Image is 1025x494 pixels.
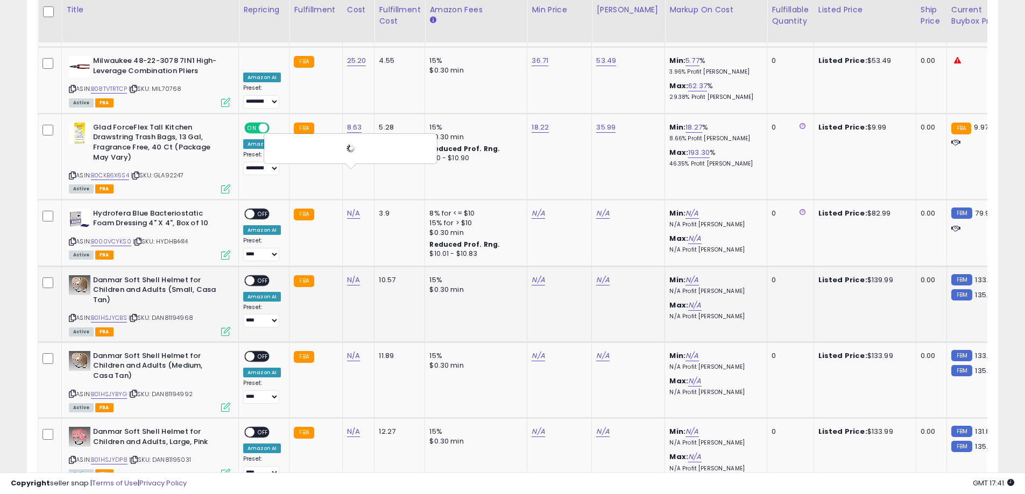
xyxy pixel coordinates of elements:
[347,426,360,437] a: N/A
[243,443,281,453] div: Amazon AI
[255,352,272,361] span: OFF
[669,160,759,168] p: 46.35% Profit [PERSON_NAME]
[69,123,90,144] img: 41DskpbHJCL._SL40_.jpg
[69,469,94,478] span: All listings currently available for purchase on Amazon
[243,292,281,302] div: Amazon AI
[974,122,988,132] span: 9.97
[69,209,230,259] div: ASIN:
[11,478,187,489] div: seller snap | |
[379,4,420,27] div: Fulfillment Cost
[243,4,285,16] div: Repricing
[379,427,416,436] div: 12.27
[69,351,90,371] img: 31G4eo0FPjL._SL40_.jpg
[347,55,366,66] a: 25.20
[139,478,187,488] a: Privacy Policy
[91,84,127,94] a: B08TVTRTCP
[379,275,416,285] div: 10.57
[91,171,129,180] a: B0CKB6X6S4
[429,16,436,25] small: Amazon Fees.
[429,4,522,16] div: Amazon Fees
[688,376,701,386] a: N/A
[669,288,759,295] p: N/A Profit [PERSON_NAME]
[91,390,127,399] a: B01HSJYBYG
[255,209,272,218] span: OFF
[818,122,867,132] b: Listed Price:
[975,208,993,218] span: 79.97
[66,4,234,16] div: Title
[669,122,685,132] b: Min:
[243,139,281,149] div: Amazon AI
[685,208,698,219] a: N/A
[688,81,707,91] a: 62.37
[429,132,519,142] div: $0.30 min
[69,427,90,447] img: 31lV26tPg1L._SL40_.jpg
[243,237,281,261] div: Preset:
[818,275,867,285] b: Listed Price:
[69,403,94,412] span: All listings currently available for purchase on Amazon
[255,428,272,437] span: OFF
[818,275,908,285] div: $139.99
[429,240,500,249] b: Reduced Prof. Rng.
[429,427,519,436] div: 15%
[95,469,114,478] span: FBA
[11,478,50,488] strong: Copyright
[243,73,281,82] div: Amazon AI
[772,351,805,361] div: 0
[772,56,805,66] div: 0
[129,313,193,322] span: | SKU: DAN81194968
[429,275,519,285] div: 15%
[951,426,972,437] small: FBM
[975,441,992,452] span: 135.8
[669,376,688,386] b: Max:
[975,290,992,300] span: 135.8
[688,452,701,462] a: N/A
[818,426,867,436] b: Listed Price:
[669,56,759,76] div: %
[921,351,938,361] div: 0.00
[347,350,360,361] a: N/A
[429,361,519,370] div: $0.30 min
[818,4,911,16] div: Listed Price
[69,275,90,295] img: 31PcFnnhODL._SL40_.jpg
[685,55,699,66] a: 5.77
[69,351,230,411] div: ASIN:
[669,452,688,462] b: Max:
[818,427,908,436] div: $133.99
[429,66,519,75] div: $0.30 min
[429,209,519,218] div: 8% for <= $10
[243,304,281,328] div: Preset:
[669,426,685,436] b: Min:
[429,144,500,153] b: Reduced Prof. Rng.
[669,465,759,472] p: N/A Profit [PERSON_NAME]
[596,4,660,16] div: [PERSON_NAME]
[669,94,759,101] p: 29.38% Profit [PERSON_NAME]
[532,4,587,16] div: Min Price
[596,55,616,66] a: 53.49
[669,123,759,142] div: %
[69,209,90,230] img: 41aCB29LjmL._SL40_.jpg
[69,184,94,194] span: All listings currently available for purchase on Amazon
[818,55,867,66] b: Listed Price:
[294,4,337,16] div: Fulfillment
[669,439,759,447] p: N/A Profit [PERSON_NAME]
[95,250,114,260] span: FBA
[294,56,314,68] small: FBA
[255,276,272,285] span: OFF
[921,209,938,218] div: 0.00
[93,275,224,308] b: Danmar Soft Shell Helmet for Children and Adults (Small, Casa Tan)
[69,56,90,77] img: 31KA0zpj1lL._SL40_.jpg
[669,300,688,310] b: Max:
[596,208,609,219] a: N/A
[818,350,867,361] b: Listed Price:
[379,56,416,66] div: 4.55
[243,380,281,404] div: Preset:
[669,350,685,361] b: Min:
[429,154,519,163] div: $10 - $10.90
[688,233,701,244] a: N/A
[921,4,942,27] div: Ship Price
[685,350,698,361] a: N/A
[669,147,688,157] b: Max:
[532,275,545,285] a: N/A
[379,123,416,132] div: 5.28
[429,285,519,295] div: $0.30 min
